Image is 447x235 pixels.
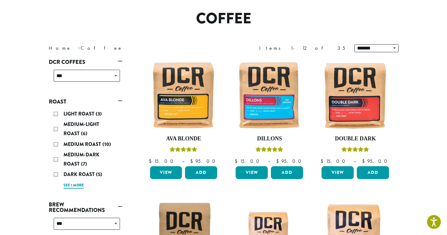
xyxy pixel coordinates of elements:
[362,158,390,164] bdi: 95.00
[234,135,305,142] h4: Dillons
[64,151,99,167] span: Medium-Dark Roast
[185,166,217,179] button: Add
[64,110,96,117] span: Light Roast
[190,158,195,164] span: $
[362,158,367,164] span: $
[64,171,96,178] span: Dark Roast
[149,158,154,164] span: $
[49,57,122,67] a: DCR Coffees
[49,45,71,51] a: Home
[320,135,391,142] h4: Double Dark
[236,166,268,179] a: View
[259,45,345,52] div: Items 1-12 of 35
[268,158,270,164] span: –
[321,158,326,164] span: $
[321,158,348,164] bdi: 15.00
[320,60,391,164] a: Double DarkRated 4.50 out of 5
[49,107,122,192] div: Roast
[49,67,122,89] div: DCR Coffees
[341,146,369,155] div: Rated 4.50 out of 5
[322,166,354,179] a: View
[271,166,303,179] button: Add
[234,60,305,131] img: Dillons-12oz-300x300.jpg
[256,146,283,155] div: Rated 5.00 out of 5
[148,60,219,164] a: Ava BlondeRated 5.00 out of 5
[78,42,80,52] span: ›
[235,158,262,164] bdi: 15.00
[148,135,219,142] h4: Ava Blonde
[357,166,389,179] button: Add
[276,158,304,164] bdi: 95.00
[96,171,102,178] span: (5)
[170,146,197,155] div: Rated 5.00 out of 5
[64,141,102,148] span: Medium Roast
[235,158,240,164] span: $
[64,121,99,137] span: Medium-Light Roast
[190,158,218,164] bdi: 95.00
[234,60,305,164] a: DillonsRated 5.00 out of 5
[102,141,111,148] span: (10)
[149,158,176,164] bdi: 15.00
[354,158,356,164] span: –
[150,166,182,179] a: View
[148,60,219,131] img: Ava-Blonde-12oz-1-300x300.jpg
[64,182,84,189] a: See 1 more
[44,10,403,28] h1: Coffee
[96,110,102,117] span: (3)
[49,96,122,107] a: Roast
[320,60,391,131] img: Double-Dark-12oz-300x300.jpg
[276,158,281,164] span: $
[81,130,87,137] span: (6)
[49,199,122,215] a: Brew Recommendations
[182,158,184,164] span: –
[81,160,87,167] span: (7)
[49,45,214,52] nav: Breadcrumb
